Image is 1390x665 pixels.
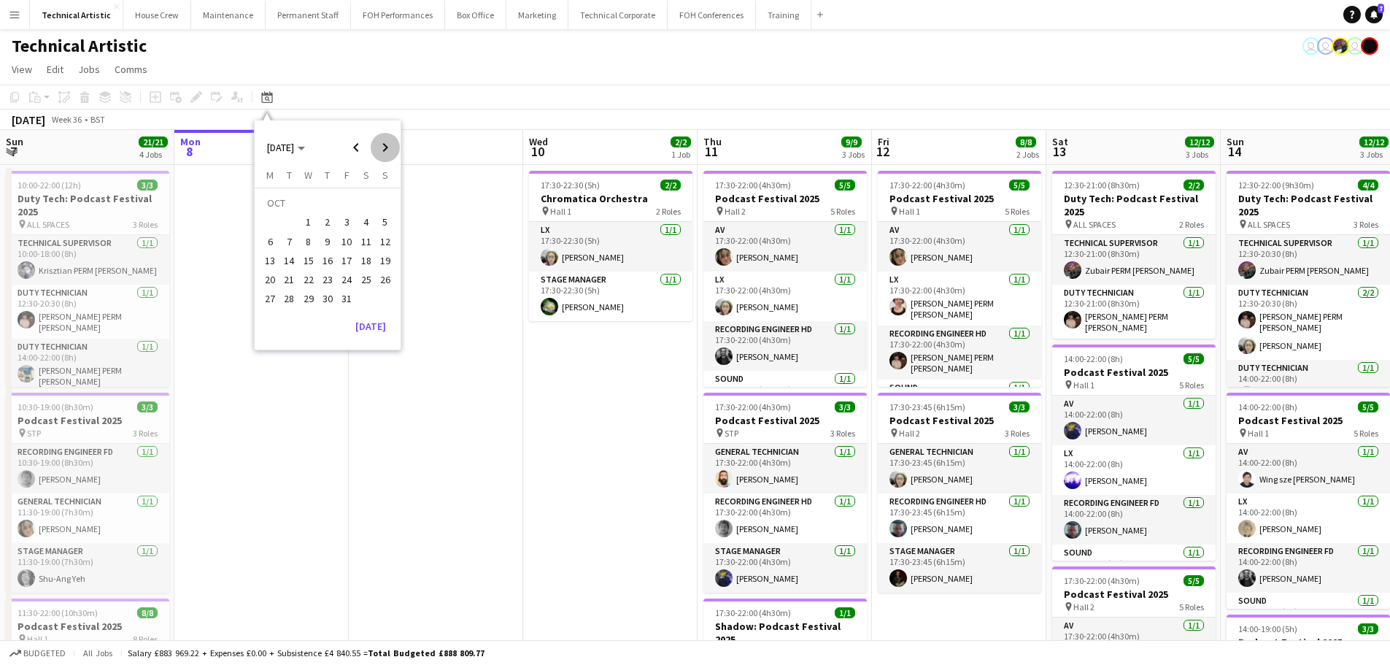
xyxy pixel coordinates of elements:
button: 22-10-2025 [299,270,318,289]
button: Next month [371,133,400,162]
app-job-card: 12:30-21:00 (8h30m)2/2Duty Tech: Podcast Festival 2025 ALL SPACES2 RolesTechnical Supervisor1/112... [1052,171,1216,339]
span: Hall 1 [550,206,571,217]
button: 30-10-2025 [318,289,337,308]
button: 29-10-2025 [299,289,318,308]
span: Hall 2 [725,206,746,217]
span: 19 [377,252,394,269]
span: 2 Roles [656,206,681,217]
app-user-avatar: Liveforce Admin [1302,37,1320,55]
span: Week 36 [48,114,85,125]
app-card-role: Sound1/117:30-22:00 (4h30m) [703,371,867,420]
span: Budgeted [23,648,66,658]
app-card-role: AV1/114:00-22:00 (8h)Wing sze [PERSON_NAME] [1227,444,1390,493]
span: 12:30-21:00 (8h30m) [1064,180,1140,191]
span: All jobs [80,647,115,658]
span: 18 [358,252,375,269]
button: 13-10-2025 [260,251,279,270]
span: Hall 1 [27,634,48,645]
span: 17:30-22:00 (4h30m) [715,607,791,618]
span: 17 [338,252,355,269]
button: 11-10-2025 [356,232,375,251]
app-card-role: AV1/117:30-22:00 (4h30m)[PERSON_NAME] [703,222,867,272]
span: 21/21 [139,137,168,147]
span: 12/12 [1185,137,1214,147]
span: 16 [319,252,336,269]
span: T [287,169,292,182]
span: Hall 2 [1073,601,1094,612]
h3: Duty Tech: Podcast Festival 2025 [1052,192,1216,218]
button: 09-10-2025 [318,232,337,251]
app-card-role: Sound1/114:00-22:00 (8h) [1227,593,1390,642]
span: 10 [338,233,355,250]
button: Choose month and year [261,134,311,161]
button: 03-10-2025 [337,212,356,231]
span: 1 [300,214,317,231]
div: 14:00-22:00 (8h)5/5Podcast Festival 2025 Hall 15 RolesAV1/114:00-22:00 (8h)[PERSON_NAME]LX1/114:0... [1052,345,1216,561]
h3: Shadow: Podcast Festival 2025 [703,620,867,646]
span: 11:30-22:00 (10h30m) [18,607,98,618]
span: 17:30-22:00 (4h30m) [715,401,791,412]
app-card-role: LX1/114:00-22:00 (8h)[PERSON_NAME] [1227,493,1390,543]
h3: Podcast Festival 2025 [6,620,169,633]
app-card-role: Recording Engineer HD1/117:30-22:00 (4h30m)[PERSON_NAME] [703,493,867,543]
span: 10:00-22:00 (12h) [18,180,81,191]
app-card-role: LX1/117:30-22:00 (4h30m)[PERSON_NAME] [703,272,867,321]
div: Salary £883 969.22 + Expenses £0.00 + Subsistence £4 840.55 = [128,647,484,658]
span: Hall 2 [899,428,920,439]
button: 16-10-2025 [318,251,337,270]
app-card-role: AV1/117:30-22:00 (4h30m)[PERSON_NAME] [878,222,1041,272]
span: 3 Roles [133,428,158,439]
span: 14 [1224,143,1244,160]
app-card-role: Technical Supervisor1/112:30-21:00 (8h30m)Zubair PERM [PERSON_NAME] [1052,235,1216,285]
span: Hall 1 [899,206,920,217]
span: 8/8 [137,607,158,618]
span: ALL SPACES [1248,219,1290,230]
span: 3 [338,214,355,231]
span: 29 [300,291,317,308]
span: 20 [261,271,279,288]
span: 10:30-19:00 (8h30m) [18,401,93,412]
span: 9/9 [841,137,862,147]
app-job-card: 17:30-22:00 (4h30m)5/5Podcast Festival 2025 Hall 25 RolesAV1/117:30-22:00 (4h30m)[PERSON_NAME]LX1... [703,171,867,387]
span: 5 Roles [1005,206,1030,217]
span: 5/5 [1184,575,1204,586]
div: 12:30-22:00 (9h30m)4/4Duty Tech: Podcast Festival 2025 ALL SPACES3 RolesTechnical Supervisor1/112... [1227,171,1390,387]
span: 5 Roles [1354,428,1378,439]
span: 13 [261,252,279,269]
div: 14:00-22:00 (8h)5/5Podcast Festival 2025 Hall 15 RolesAV1/114:00-22:00 (8h)Wing sze [PERSON_NAME]... [1227,393,1390,609]
span: 2 Roles [1179,219,1204,230]
button: 12-10-2025 [376,232,395,251]
span: 17:30-23:45 (6h15m) [889,401,965,412]
a: Jobs [72,60,106,79]
span: 5/5 [835,180,855,191]
app-card-role: Duty Technician1/112:30-21:00 (8h30m)[PERSON_NAME] PERM [PERSON_NAME] [1052,285,1216,339]
button: FOH Conferences [668,1,756,29]
app-card-role: Recording Engineer HD1/117:30-23:45 (6h15m)[PERSON_NAME] [878,493,1041,543]
app-card-role: Recording Engineer HD1/117:30-22:00 (4h30m)[PERSON_NAME] PERM [PERSON_NAME] [878,326,1041,380]
span: M [266,169,274,182]
button: Budgeted [7,645,68,661]
span: Sun [6,135,23,148]
span: 15 [300,252,317,269]
span: 3/3 [1358,623,1378,634]
h3: Podcast Festival 2025 [703,192,867,205]
h3: Podcast Festival 2025 [1052,366,1216,379]
div: 4 Jobs [139,149,167,160]
app-job-card: 10:00-22:00 (12h)3/3Duty Tech: Podcast Festival 2025 ALL SPACES3 RolesTechnical Supervisor1/110:0... [6,171,169,387]
span: 10 [527,143,548,160]
button: 18-10-2025 [356,251,375,270]
span: 14 [281,252,298,269]
button: 06-10-2025 [260,232,279,251]
span: 9 [319,233,336,250]
app-card-role: Stage Manager1/111:30-19:00 (7h30m)Shu-Ang Yeh [6,543,169,593]
app-card-role: Duty Technician1/114:00-22:00 (8h)[PERSON_NAME] PERM [PERSON_NAME] [6,339,169,393]
span: 17:30-22:00 (4h30m) [1064,575,1140,586]
span: 6 [261,233,279,250]
span: 31 [338,291,355,308]
app-user-avatar: Liveforce Admin [1317,37,1335,55]
span: 5/5 [1358,401,1378,412]
span: Wed [529,135,548,148]
span: 11 [358,233,375,250]
button: 26-10-2025 [376,270,395,289]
